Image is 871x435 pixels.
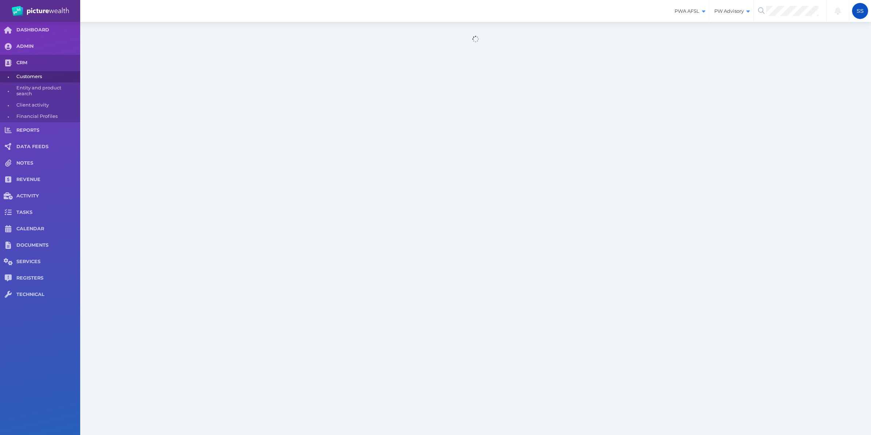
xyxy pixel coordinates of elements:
[16,27,80,33] span: DASHBOARD
[16,144,80,150] span: DATA FEEDS
[16,292,80,298] span: TECHNICAL
[16,43,80,50] span: ADMIN
[12,6,69,16] img: PW
[16,71,78,82] span: Customers
[852,3,868,19] div: Sakshi Sakshi
[16,177,80,183] span: REVENUE
[856,8,864,14] span: SS
[16,275,80,281] span: REGISTERS
[669,8,709,14] span: PWA AFSL
[16,242,80,249] span: DOCUMENTS
[16,226,80,232] span: CALENDAR
[16,259,80,265] span: SERVICES
[16,60,80,66] span: CRM
[709,8,753,14] span: PW Advisory
[16,193,80,199] span: ACTIVITY
[16,111,78,122] span: Financial Profiles
[16,160,80,166] span: NOTES
[16,82,78,100] span: Entity and product search
[16,209,80,216] span: TASKS
[16,127,80,134] span: REPORTS
[16,100,78,111] span: Client activity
